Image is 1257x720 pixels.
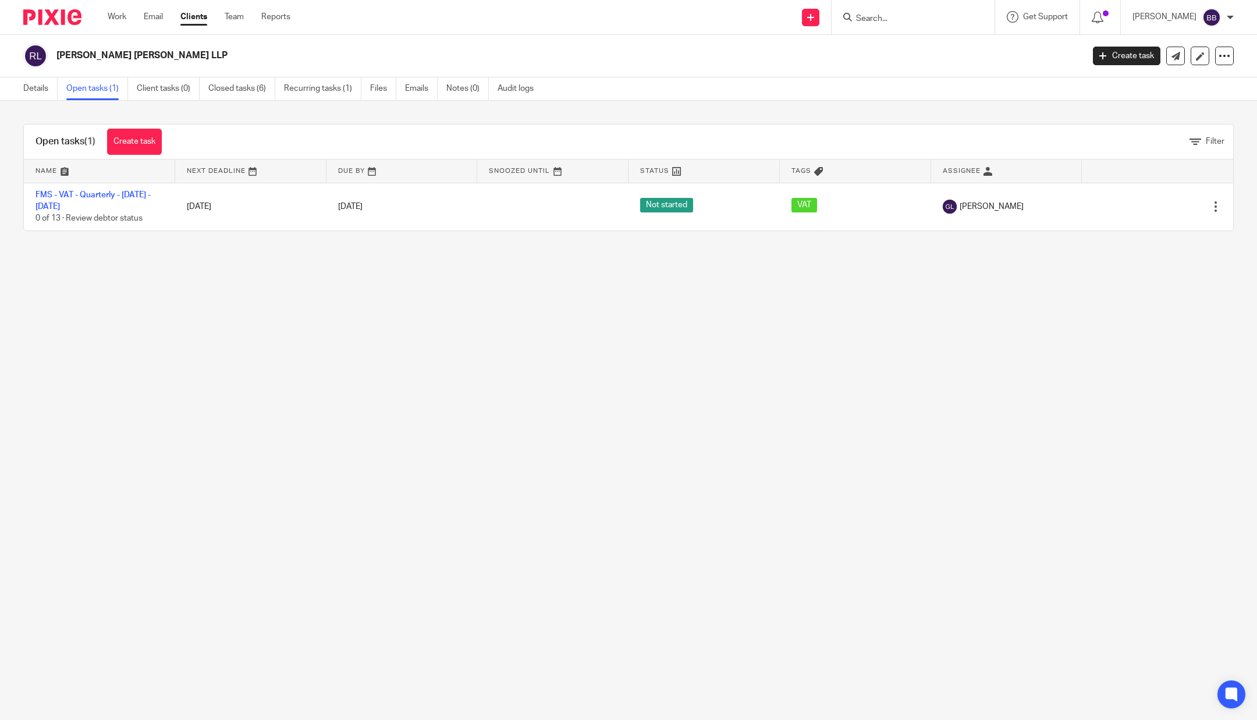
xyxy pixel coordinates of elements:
span: Status [640,168,669,174]
a: Notes (0) [446,77,489,100]
a: Team [225,11,244,23]
span: VAT [791,198,817,212]
img: Pixie [23,9,81,25]
span: (1) [84,137,95,146]
a: Closed tasks (6) [208,77,275,100]
a: Details [23,77,58,100]
span: 0 of 13 · Review debtor status [35,214,143,222]
a: FMS - VAT - Quarterly - [DATE] - [DATE] [35,191,151,211]
a: Open tasks (1) [66,77,128,100]
span: Not started [640,198,693,212]
td: [DATE] [175,183,326,230]
a: Emails [405,77,438,100]
h1: Open tasks [35,136,95,148]
a: Work [108,11,126,23]
h2: [PERSON_NAME] [PERSON_NAME] LLP [56,49,872,62]
span: Snoozed Until [489,168,550,174]
span: Tags [791,168,811,174]
p: [PERSON_NAME] [1132,11,1196,23]
span: Filter [1206,137,1224,146]
a: Audit logs [498,77,542,100]
span: [DATE] [338,203,363,211]
a: Recurring tasks (1) [284,77,361,100]
a: Email [144,11,163,23]
a: Files [370,77,396,100]
a: Client tasks (0) [137,77,200,100]
input: Search [855,14,960,24]
img: svg%3E [1202,8,1221,27]
a: Create task [107,129,162,155]
a: Reports [261,11,290,23]
span: [PERSON_NAME] [960,201,1024,212]
a: Clients [180,11,207,23]
span: Get Support [1023,13,1068,21]
img: svg%3E [23,44,48,68]
a: Create task [1093,47,1160,65]
img: svg%3E [943,200,957,214]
